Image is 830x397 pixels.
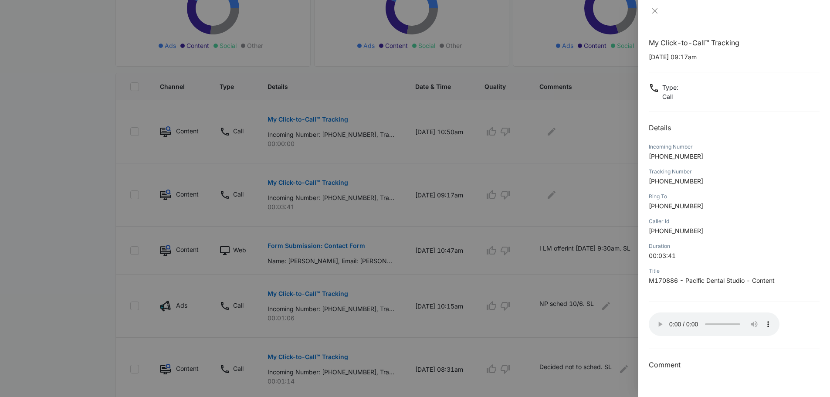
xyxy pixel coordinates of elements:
p: Type : [662,83,678,92]
div: Title [649,267,820,275]
span: [PHONE_NUMBER] [649,227,703,234]
button: Close [649,7,661,15]
span: close [651,7,658,14]
p: Call [662,92,678,101]
span: [PHONE_NUMBER] [649,202,703,210]
span: 00:03:41 [649,252,676,259]
div: Duration [649,242,820,250]
p: [DATE] 09:17am [649,52,820,61]
h3: Comment [649,360,820,370]
span: [PHONE_NUMBER] [649,153,703,160]
span: [PHONE_NUMBER] [649,177,703,185]
span: M170886 - Pacific Dental Studio - Content [649,277,775,284]
h2: Details [649,122,820,133]
div: Tracking Number [649,168,820,176]
h1: My Click-to-Call™ Tracking [649,37,820,48]
div: Incoming Number [649,143,820,151]
audio: Your browser does not support the audio tag. [649,312,779,336]
div: Ring To [649,193,820,200]
div: Caller Id [649,217,820,225]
